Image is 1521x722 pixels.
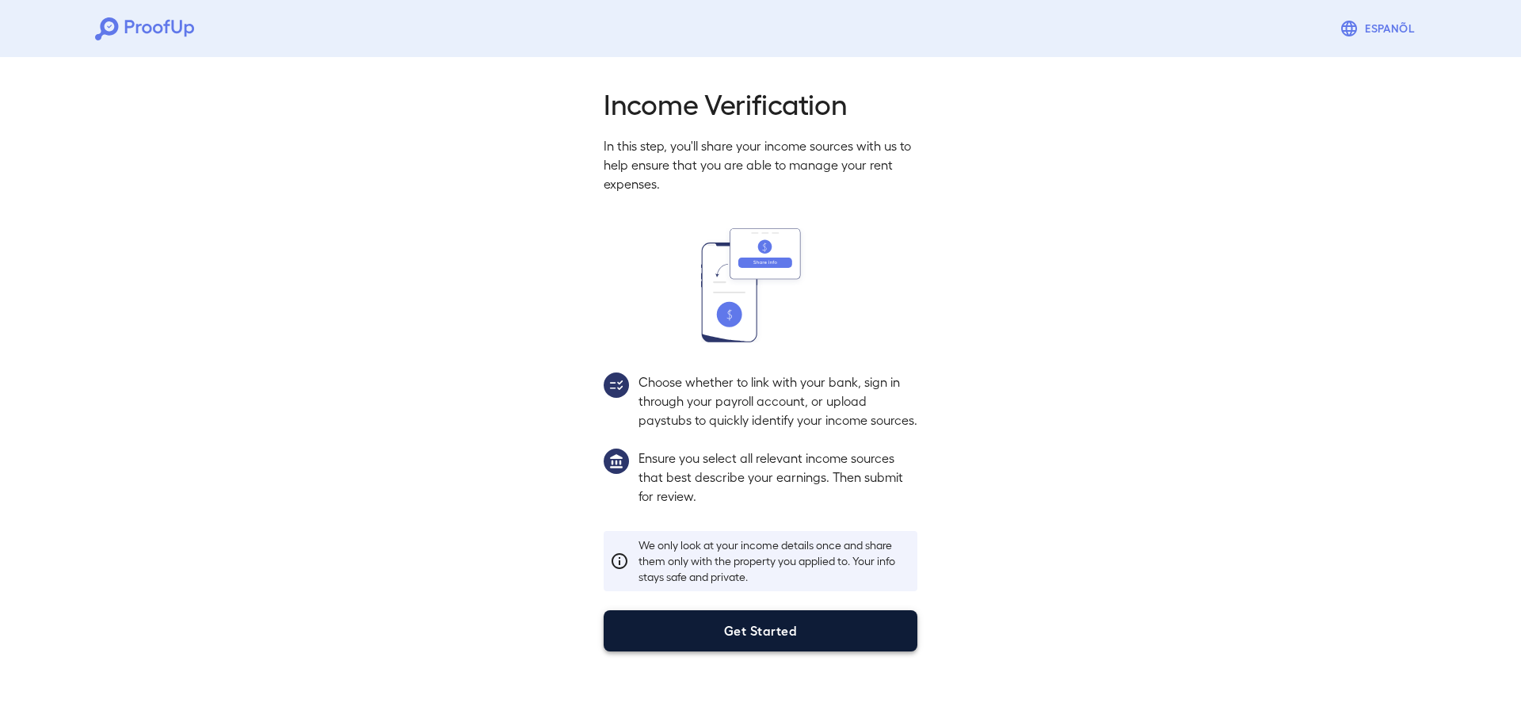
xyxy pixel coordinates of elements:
[604,86,917,120] h2: Income Verification
[1333,13,1426,44] button: Espanõl
[604,136,917,193] p: In this step, you'll share your income sources with us to help ensure that you are able to manage...
[701,228,820,342] img: transfer_money.svg
[639,372,917,430] p: Choose whether to link with your bank, sign in through your payroll account, or upload paystubs t...
[604,610,917,651] button: Get Started
[639,537,911,585] p: We only look at your income details once and share them only with the property you applied to. Yo...
[604,449,629,474] img: group1.svg
[604,372,629,398] img: group2.svg
[639,449,917,506] p: Ensure you select all relevant income sources that best describe your earnings. Then submit for r...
